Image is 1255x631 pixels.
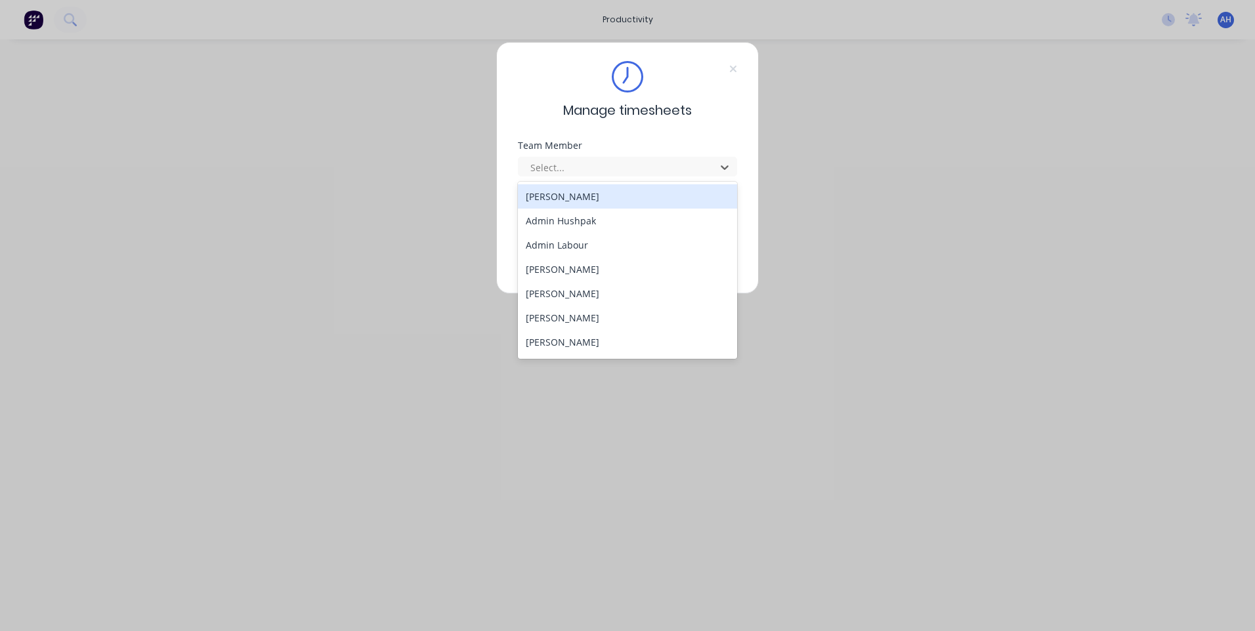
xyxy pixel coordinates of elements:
div: Team Member [518,141,737,150]
div: [PERSON_NAME] [518,184,737,209]
div: Admin Labour [518,233,737,257]
div: [PERSON_NAME] [518,257,737,281]
div: [PERSON_NAME] [518,306,737,330]
span: Manage timesheets [563,100,692,120]
div: [PERSON_NAME] [518,354,737,378]
div: [PERSON_NAME] [518,281,737,306]
div: Admin Hushpak [518,209,737,233]
div: [PERSON_NAME] [518,330,737,354]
